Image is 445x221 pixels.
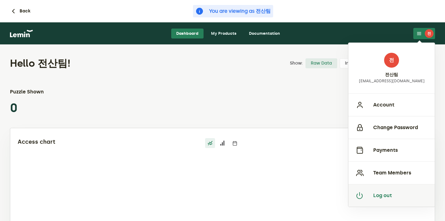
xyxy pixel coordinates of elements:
[10,57,247,70] h1: Hello 전산팀!
[10,30,33,37] img: logo
[385,72,398,77] h4: 전산팀
[171,29,204,38] a: Dashboard
[340,58,367,68] label: Insights
[348,184,435,207] button: Log out
[209,7,271,15] span: You are viewing as 전산팀
[10,101,64,115] p: 0
[359,79,424,83] p: [EMAIL_ADDRESS][DOMAIN_NAME]
[18,138,154,146] h2: Access chart
[305,58,337,68] label: Raw Data
[413,28,435,39] button: 전
[10,88,64,96] h3: Puzzle Shown
[425,29,434,38] div: 전
[290,61,303,66] label: Show:
[10,7,30,15] button: Back
[384,53,399,68] div: 전
[348,116,435,139] button: Change Password
[244,29,285,38] a: Documentation
[206,29,241,38] a: My Products
[348,161,435,184] button: Team Members
[348,139,435,161] button: Payments
[348,93,435,116] button: Account
[348,43,435,207] div: 전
